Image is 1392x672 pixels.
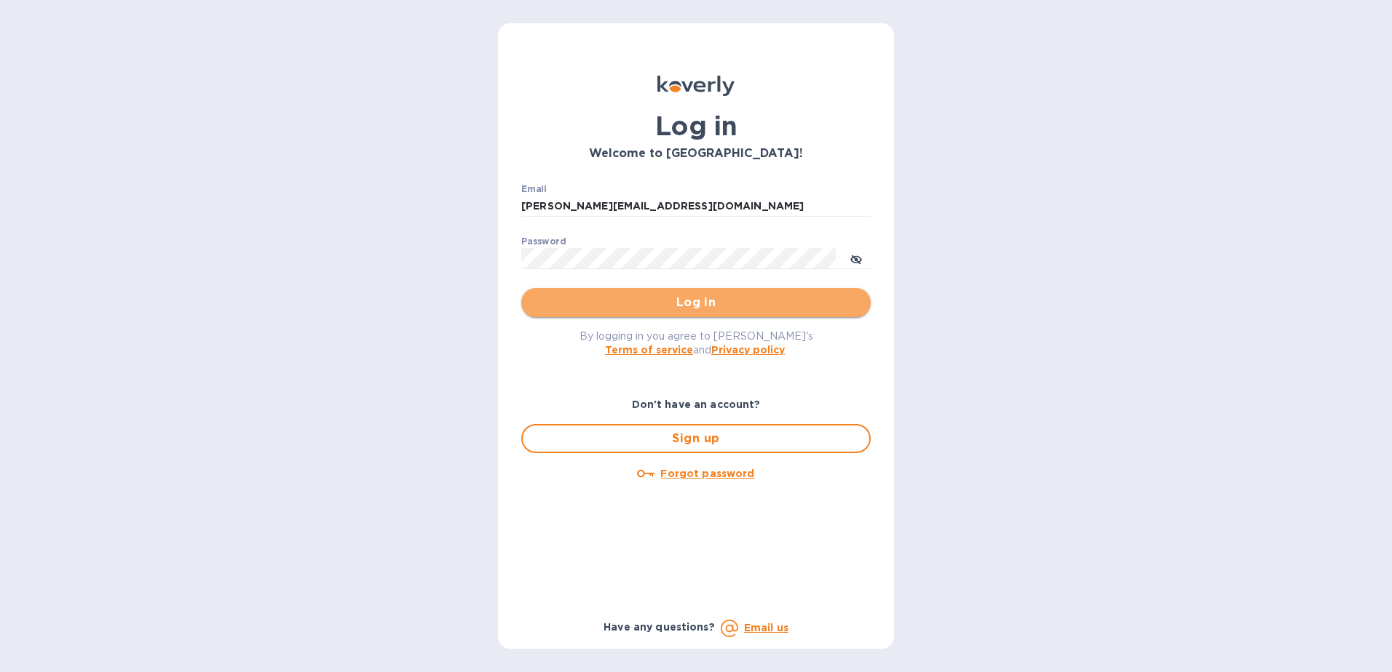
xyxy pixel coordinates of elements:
span: By logging in you agree to [PERSON_NAME]'s and . [580,330,813,356]
input: Enter email address [521,196,871,217]
button: Log in [521,288,871,317]
a: Terms of service [605,344,693,356]
a: Privacy policy [711,344,785,356]
h1: Log in [521,111,871,141]
u: Forgot password [660,468,754,479]
button: toggle password visibility [842,244,871,273]
a: Email us [744,622,788,633]
b: Have any questions? [604,621,715,633]
button: Sign up [521,424,871,453]
h3: Welcome to [GEOGRAPHIC_DATA]! [521,147,871,161]
span: Sign up [534,430,858,447]
b: Don't have an account? [632,399,761,410]
label: Email [521,185,547,193]
img: Koverly [657,76,735,96]
span: Log in [533,294,859,311]
label: Password [521,237,566,246]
